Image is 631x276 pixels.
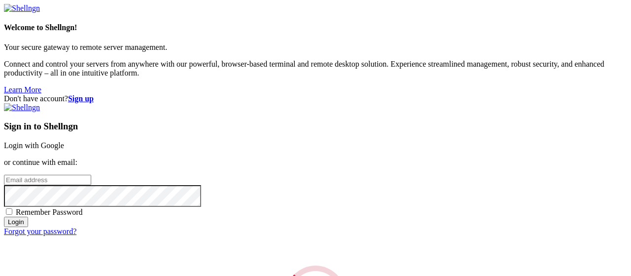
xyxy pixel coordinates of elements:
input: Email address [4,175,91,185]
p: or continue with email: [4,158,627,167]
div: Don't have account? [4,94,627,103]
p: Connect and control your servers from anywhere with our powerful, browser-based terminal and remo... [4,60,627,78]
p: Your secure gateway to remote server management. [4,43,627,52]
input: Remember Password [6,208,12,215]
span: Remember Password [16,208,83,216]
h4: Welcome to Shellngn! [4,23,627,32]
input: Login [4,217,28,227]
a: Learn More [4,85,41,94]
a: Forgot your password? [4,227,76,236]
h3: Sign in to Shellngn [4,121,627,132]
a: Sign up [68,94,94,103]
img: Shellngn [4,103,40,112]
img: Shellngn [4,4,40,13]
a: Login with Google [4,141,64,150]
